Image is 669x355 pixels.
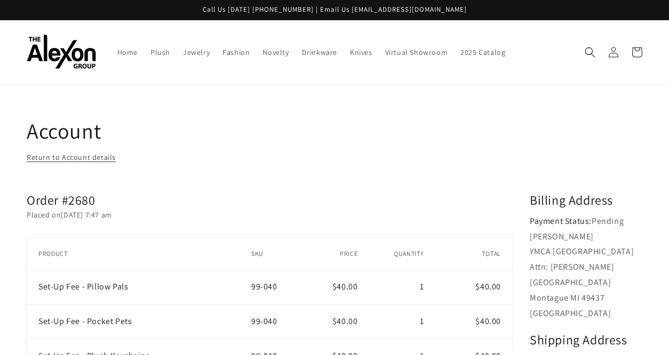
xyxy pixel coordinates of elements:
[61,210,111,220] time: [DATE] 7:47 am
[27,117,642,144] h1: Account
[27,238,251,270] th: Product
[177,41,216,63] a: Jewelry
[117,47,138,57] span: Home
[460,47,505,57] span: 2025 Catalog
[530,214,642,229] p: Pending
[251,238,311,270] th: SKU
[530,332,642,348] h2: Shipping Address
[216,41,256,63] a: Fashion
[296,41,344,63] a: Drinkware
[144,41,177,63] a: Plush
[530,215,592,227] strong: Payment Status:
[332,281,358,292] span: $40.00
[436,270,513,304] td: $40.00
[27,192,513,208] h2: Order #2680
[150,47,170,57] span: Plush
[262,47,289,57] span: Novelty
[311,238,370,270] th: Price
[27,151,116,164] a: Return to Account details
[332,316,358,327] span: $40.00
[111,41,144,63] a: Home
[454,41,512,63] a: 2025 Catalog
[251,304,311,339] td: 99-040
[385,47,448,57] span: Virtual Showroom
[38,283,128,291] p: Set-Up Fee - Pillow Pals
[350,47,372,57] span: Knives
[256,41,295,63] a: Novelty
[436,304,513,339] td: $40.00
[530,192,642,208] h2: Billing Address
[578,41,602,64] summary: Search
[251,270,311,304] td: 99-040
[369,304,435,339] td: 1
[369,270,435,304] td: 1
[344,41,379,63] a: Knives
[530,229,642,321] p: [PERSON_NAME] YMCA [GEOGRAPHIC_DATA] Attn: [PERSON_NAME] [GEOGRAPHIC_DATA] Montague MI 49437 [GEO...
[379,41,455,63] a: Virtual Showroom
[436,238,513,270] th: Total
[183,47,210,57] span: Jewelry
[222,47,250,57] span: Fashion
[369,238,435,270] th: Quantity
[27,208,513,222] p: Placed on
[27,35,96,69] img: The Alexon Group
[38,317,240,326] p: Set-Up Fee - Pocket Pets
[302,47,337,57] span: Drinkware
